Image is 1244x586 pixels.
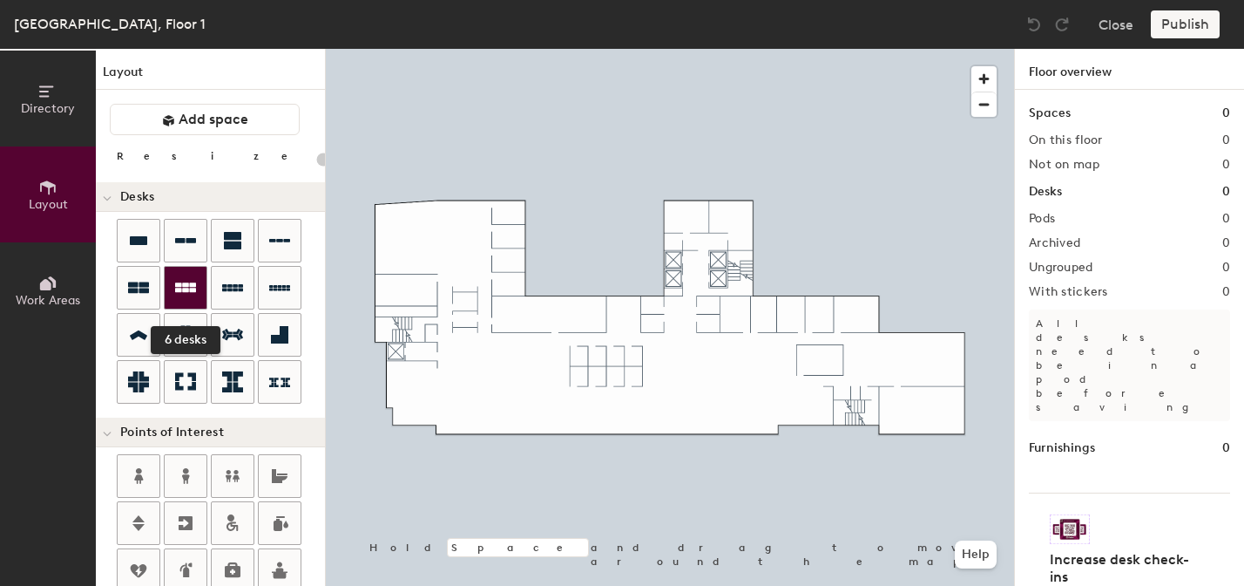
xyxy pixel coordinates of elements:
[1053,16,1071,33] img: Redo
[1099,10,1133,38] button: Close
[1029,285,1108,299] h2: With stickers
[1015,49,1244,90] h1: Floor overview
[179,111,248,128] span: Add space
[1222,212,1230,226] h2: 0
[1029,310,1230,421] p: All desks need to be in a pod before saving
[16,293,80,308] span: Work Areas
[117,149,309,163] div: Resize
[1222,285,1230,299] h2: 0
[1029,104,1071,123] h1: Spaces
[1050,514,1090,544] img: Sticker logo
[164,266,207,310] button: 6 desks
[120,426,224,439] span: Points of Interest
[1050,551,1199,586] h4: Increase desk check-ins
[1222,182,1230,201] h1: 0
[110,104,300,135] button: Add space
[1025,16,1043,33] img: Undo
[14,13,206,35] div: [GEOGRAPHIC_DATA], Floor 1
[120,190,154,204] span: Desks
[1222,133,1230,147] h2: 0
[29,197,68,212] span: Layout
[1222,158,1230,172] h2: 0
[1222,261,1230,275] h2: 0
[1222,439,1230,458] h1: 0
[1029,212,1055,226] h2: Pods
[21,101,75,116] span: Directory
[1029,182,1062,201] h1: Desks
[1222,104,1230,123] h1: 0
[96,63,325,90] h1: Layout
[1029,439,1095,458] h1: Furnishings
[1222,236,1230,250] h2: 0
[955,541,997,569] button: Help
[1029,236,1080,250] h2: Archived
[1029,133,1103,147] h2: On this floor
[1029,261,1093,275] h2: Ungrouped
[1029,158,1099,172] h2: Not on map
